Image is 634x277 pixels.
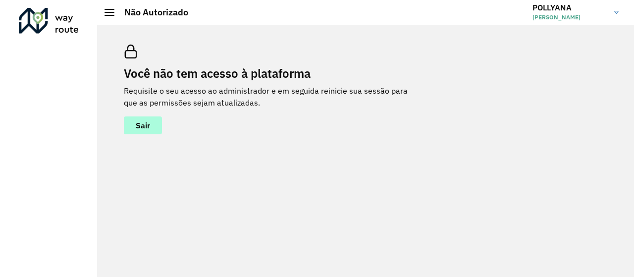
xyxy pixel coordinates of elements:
span: [PERSON_NAME] [532,13,607,22]
h3: POLLYANA [532,3,607,12]
button: button [124,116,162,134]
h2: Não Autorizado [114,7,188,18]
h2: Você não tem acesso à plataforma [124,66,421,81]
span: Sair [136,121,150,129]
p: Requisite o seu acesso ao administrador e em seguida reinicie sua sessão para que as permissões s... [124,85,421,109]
